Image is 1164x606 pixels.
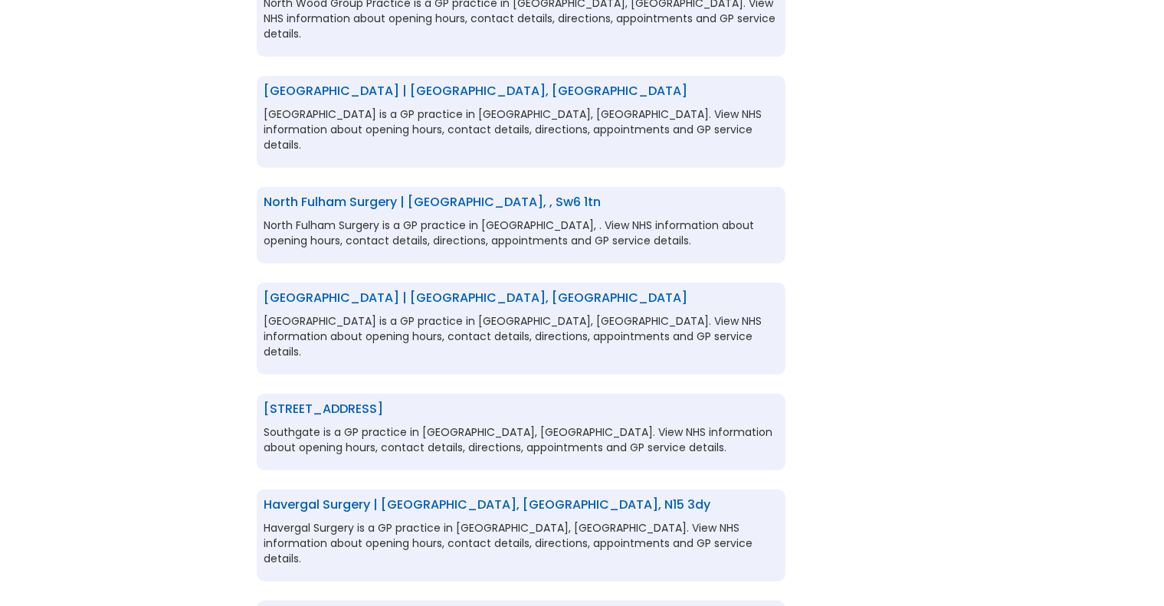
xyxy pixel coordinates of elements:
[264,424,778,455] p: Southgate is a GP practice in [GEOGRAPHIC_DATA], [GEOGRAPHIC_DATA]. View NHS information about op...
[264,193,602,211] a: North Fulham Surgery | [GEOGRAPHIC_DATA], , sw6 1tn
[264,82,688,100] a: [GEOGRAPHIC_DATA] | [GEOGRAPHIC_DATA], [GEOGRAPHIC_DATA]
[264,520,778,566] p: Havergal Surgery is a GP practice in [GEOGRAPHIC_DATA], [GEOGRAPHIC_DATA]. View NHS information a...
[264,496,711,513] a: Havergal Surgery | [GEOGRAPHIC_DATA], [GEOGRAPHIC_DATA], n15 3dy
[264,313,778,359] p: [GEOGRAPHIC_DATA] is a GP practice in [GEOGRAPHIC_DATA], [GEOGRAPHIC_DATA]. View NHS information ...
[264,106,778,152] p: [GEOGRAPHIC_DATA] is a GP practice in [GEOGRAPHIC_DATA], [GEOGRAPHIC_DATA]. View NHS information ...
[264,289,688,306] a: [GEOGRAPHIC_DATA] | [GEOGRAPHIC_DATA], [GEOGRAPHIC_DATA]
[264,400,384,418] a: [STREET_ADDRESS]
[264,218,778,248] p: North Fulham Surgery is a GP practice in [GEOGRAPHIC_DATA], . View NHS information about opening ...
